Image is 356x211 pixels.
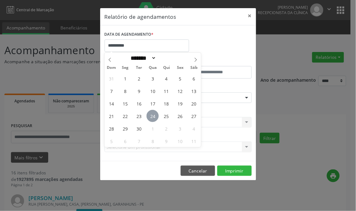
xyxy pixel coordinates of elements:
span: Setembro 23, 2025 [133,110,145,122]
span: Setembro 1, 2025 [119,72,131,85]
h5: Relatório de agendamentos [105,13,176,21]
input: Year [156,55,177,61]
span: Sex [173,66,187,70]
span: Setembro 27, 2025 [188,110,200,122]
span: Outubro 4, 2025 [188,122,200,135]
span: Setembro 18, 2025 [160,97,173,110]
span: Setembro 28, 2025 [105,122,117,135]
span: Outubro 1, 2025 [147,122,159,135]
span: Setembro 7, 2025 [105,85,117,97]
span: Setembro 2, 2025 [133,72,145,85]
span: Setembro 22, 2025 [119,110,131,122]
span: Setembro 16, 2025 [133,97,145,110]
span: Outubro 9, 2025 [160,135,173,147]
span: Setembro 5, 2025 [174,72,186,85]
button: Cancelar [181,166,215,176]
span: Outubro 5, 2025 [105,135,117,147]
span: Outubro 8, 2025 [147,135,159,147]
span: Outubro 3, 2025 [174,122,186,135]
select: Month [129,55,156,61]
label: DATA DE AGENDAMENTO [105,30,154,39]
span: Outubro 10, 2025 [174,135,186,147]
span: Qua [146,66,160,70]
span: Setembro 11, 2025 [160,85,173,97]
span: Dom [105,66,118,70]
span: Setembro 8, 2025 [119,85,131,97]
span: Setembro 20, 2025 [188,97,200,110]
span: Setembro 3, 2025 [147,72,159,85]
span: Outubro 11, 2025 [188,135,200,147]
span: Setembro 29, 2025 [119,122,131,135]
span: Setembro 26, 2025 [174,110,186,122]
span: Setembro 15, 2025 [119,97,131,110]
span: Outubro 6, 2025 [119,135,131,147]
span: Outubro 7, 2025 [133,135,145,147]
button: Close [244,8,256,23]
span: Setembro 4, 2025 [160,72,173,85]
span: Setembro 12, 2025 [174,85,186,97]
label: ATÉ [180,56,252,66]
span: Qui [160,66,173,70]
span: Ter [132,66,146,70]
span: Setembro 17, 2025 [147,97,159,110]
span: Setembro 13, 2025 [188,85,200,97]
span: Agosto 31, 2025 [105,72,117,85]
span: Setembro 30, 2025 [133,122,145,135]
span: Outubro 2, 2025 [160,122,173,135]
span: Setembro 14, 2025 [105,97,117,110]
span: Setembro 6, 2025 [188,72,200,85]
span: Setembro 21, 2025 [105,110,117,122]
span: Setembro 24, 2025 [147,110,159,122]
span: Setembro 25, 2025 [160,110,173,122]
span: Setembro 19, 2025 [174,97,186,110]
span: Setembro 10, 2025 [147,85,159,97]
span: Sáb [187,66,201,70]
button: Imprimir [217,166,252,176]
span: Seg [118,66,132,70]
span: Setembro 9, 2025 [133,85,145,97]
